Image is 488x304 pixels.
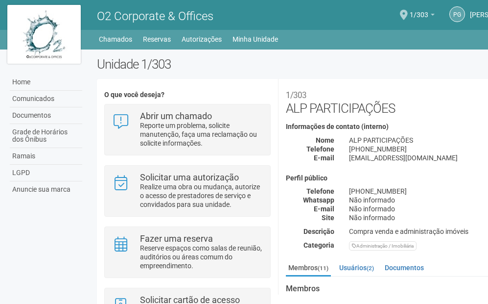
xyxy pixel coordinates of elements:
a: Minha Unidade [232,32,278,46]
img: logo.jpg [7,5,81,64]
strong: Categoria [303,241,334,249]
strong: E-mail [314,154,334,162]
h4: O que você deseja? [104,91,270,99]
a: 1/303 [410,12,435,20]
a: Membros(11) [286,260,331,277]
span: O2 Corporate & Offices [97,9,213,23]
strong: Nome [316,136,334,144]
strong: Abrir um chamado [140,111,212,121]
p: Reserve espaços como salas de reunião, auditórios ou áreas comum do empreendimento. [140,244,263,270]
a: Fazer uma reserva Reserve espaços como salas de reunião, auditórios ou áreas comum do empreendime... [112,234,262,270]
strong: E-mail [314,205,334,213]
p: Reporte um problema, solicite manutenção, faça uma reclamação ou solicite informações. [140,121,263,148]
a: Documentos [382,260,426,275]
a: Documentos [10,107,82,124]
div: Administração / Imobiliária [349,241,417,251]
strong: Telefone [306,145,334,153]
strong: Whatsapp [303,196,334,204]
strong: Solicitar uma autorização [140,172,239,182]
strong: Descrição [303,228,334,235]
a: Comunicados [10,91,82,107]
a: Solicitar uma autorização Realize uma obra ou mudança, autorize o acesso de prestadores de serviç... [112,173,262,209]
strong: Fazer uma reserva [140,233,213,244]
a: Grade de Horários dos Ônibus [10,124,82,148]
a: Anuncie sua marca [10,181,82,198]
a: Home [10,74,82,91]
a: Autorizações [182,32,222,46]
small: (11) [318,265,328,272]
strong: Telefone [306,187,334,195]
strong: Site [322,214,334,222]
p: Realize uma obra ou mudança, autorize o acesso de prestadores de serviço e convidados para sua un... [140,182,263,209]
a: Abrir um chamado Reporte um problema, solicite manutenção, faça uma reclamação ou solicite inform... [112,112,262,148]
a: Chamados [99,32,132,46]
a: Reservas [143,32,171,46]
a: LGPD [10,165,82,181]
a: Ramais [10,148,82,165]
a: PG [449,6,465,22]
small: (2) [367,265,374,272]
span: 1/303 [410,1,428,19]
small: 1/303 [286,90,306,100]
a: Usuários(2) [337,260,376,275]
